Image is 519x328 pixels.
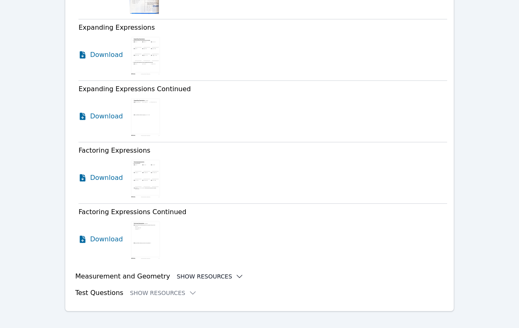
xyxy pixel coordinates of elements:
[75,288,123,298] h3: Test Questions
[78,24,155,31] span: Expanding Expressions
[177,272,244,281] button: Show Resources
[78,96,123,137] a: Download
[130,96,161,137] img: Expanding Expressions Continued
[78,146,150,154] span: Factoring Expressions
[78,219,123,260] a: Download
[78,34,123,76] a: Download
[130,219,161,260] img: Factoring Expressions Continued
[75,271,170,281] h3: Measurement and Geometry
[130,157,161,198] img: Factoring Expressions
[78,157,123,198] a: Download
[130,289,197,297] button: Show Resources
[90,173,123,183] span: Download
[90,111,123,121] span: Download
[78,208,186,216] span: Factoring Expressions Continued
[90,50,123,60] span: Download
[90,234,123,244] span: Download
[78,85,191,93] span: Expanding Expressions Continued
[130,34,161,76] img: Expanding Expressions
